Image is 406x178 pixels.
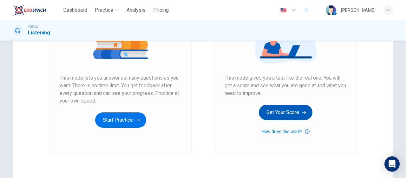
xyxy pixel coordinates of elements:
[28,29,50,37] h1: Listening
[341,6,376,14] div: [PERSON_NAME]
[13,4,46,17] img: EduSynch logo
[92,4,121,16] button: Practice
[261,128,309,135] button: How does this work?
[61,4,90,16] button: Dashboard
[95,6,113,14] span: Practice
[326,5,336,15] img: Profile picture
[259,105,312,120] button: Get Your Score
[127,6,146,14] span: Analysis
[384,156,400,172] div: Open Intercom Messenger
[63,6,87,14] span: Dashboard
[60,74,181,105] span: This mode lets you answer as many questions as you want. There is no time limit. You get feedback...
[13,4,61,17] a: EduSynch logo
[279,8,287,13] img: en
[151,4,171,16] button: Pricing
[153,6,169,14] span: Pricing
[124,4,148,16] button: Analysis
[28,25,38,29] span: TOEFL®
[95,112,146,128] button: Start Practice
[225,74,346,97] span: This mode gives you a test like the real one. You will get a score and see what you are good at a...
